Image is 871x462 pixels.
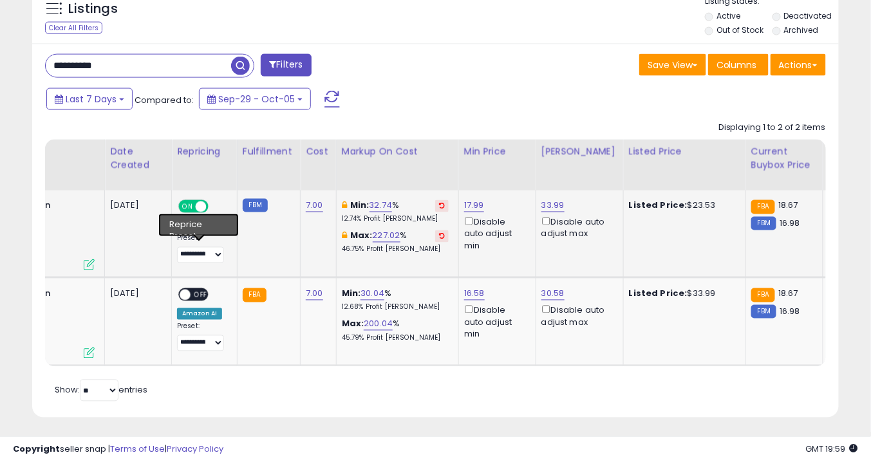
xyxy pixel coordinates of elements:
[342,215,449,224] p: 12.74% Profit [PERSON_NAME]
[13,443,60,455] strong: Copyright
[541,215,613,240] div: Disable auto adjust max
[177,145,232,158] div: Repricing
[751,288,775,302] small: FBA
[629,145,740,158] div: Listed Price
[370,199,393,212] a: 32.74
[177,220,227,232] div: Amazon AI *
[464,215,526,252] div: Disable auto adjust min
[639,54,706,76] button: Save View
[464,145,530,158] div: Min Price
[218,93,295,106] span: Sep-29 - Oct-05
[243,288,267,302] small: FBA
[261,54,311,77] button: Filters
[541,199,565,212] a: 33.99
[784,10,832,21] label: Deactivated
[207,201,227,212] span: OFF
[629,199,688,212] b: Listed Price:
[167,443,223,455] a: Privacy Policy
[177,234,227,263] div: Preset:
[751,305,776,319] small: FBM
[751,217,776,230] small: FBM
[342,230,449,254] div: %
[439,233,445,239] i: Revert to store-level Max Markup
[784,24,819,35] label: Archived
[110,200,162,212] div: [DATE]
[342,232,347,240] i: This overrides the store level max markup for this listing
[110,145,166,172] div: Date Created
[716,24,763,35] label: Out of Stock
[464,199,484,212] a: 17.99
[177,322,227,351] div: Preset:
[716,59,757,71] span: Columns
[243,145,295,158] div: Fulfillment
[751,200,775,214] small: FBA
[464,288,485,300] a: 16.58
[771,54,826,76] button: Actions
[780,217,800,230] span: 16.98
[55,384,147,396] span: Show: entries
[708,54,769,76] button: Columns
[110,288,162,300] div: [DATE]
[361,288,384,300] a: 30.04
[342,288,449,312] div: %
[342,318,364,330] b: Max:
[45,22,102,34] div: Clear All Filters
[629,288,736,300] div: $33.99
[541,288,565,300] a: 30.58
[541,145,618,158] div: [PERSON_NAME]
[110,443,165,455] a: Terms of Use
[243,199,268,212] small: FBM
[342,319,449,342] div: %
[135,94,194,106] span: Compared to:
[629,200,736,212] div: $23.53
[342,334,449,343] p: 45.79% Profit [PERSON_NAME]
[364,318,393,331] a: 200.04
[342,145,453,158] div: Markup on Cost
[806,443,858,455] span: 2025-10-13 19:59 GMT
[464,303,526,340] div: Disable auto adjust min
[778,288,798,300] span: 18.67
[342,288,361,300] b: Min:
[373,230,400,243] a: 227.02
[306,199,323,212] a: 7.00
[199,88,311,110] button: Sep-29 - Oct-05
[751,145,818,172] div: Current Buybox Price
[46,88,133,110] button: Last 7 Days
[629,288,688,300] b: Listed Price:
[541,303,613,328] div: Disable auto adjust max
[778,199,798,212] span: 18.67
[342,303,449,312] p: 12.68% Profit [PERSON_NAME]
[191,290,211,300] span: OFF
[342,201,347,210] i: This overrides the store level min markup for this listing
[180,201,196,212] span: ON
[177,308,222,320] div: Amazon AI
[718,122,826,134] div: Displaying 1 to 2 of 2 items
[342,245,449,254] p: 46.75% Profit [PERSON_NAME]
[716,10,740,21] label: Active
[13,443,223,456] div: seller snap | |
[350,230,373,242] b: Max:
[66,93,117,106] span: Last 7 Days
[342,200,449,224] div: %
[780,306,800,318] span: 16.98
[439,203,445,209] i: Revert to store-level Min Markup
[350,199,370,212] b: Min:
[306,288,323,300] a: 7.00
[336,140,458,190] th: The percentage added to the cost of goods (COGS) that forms the calculator for Min & Max prices.
[306,145,331,158] div: Cost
